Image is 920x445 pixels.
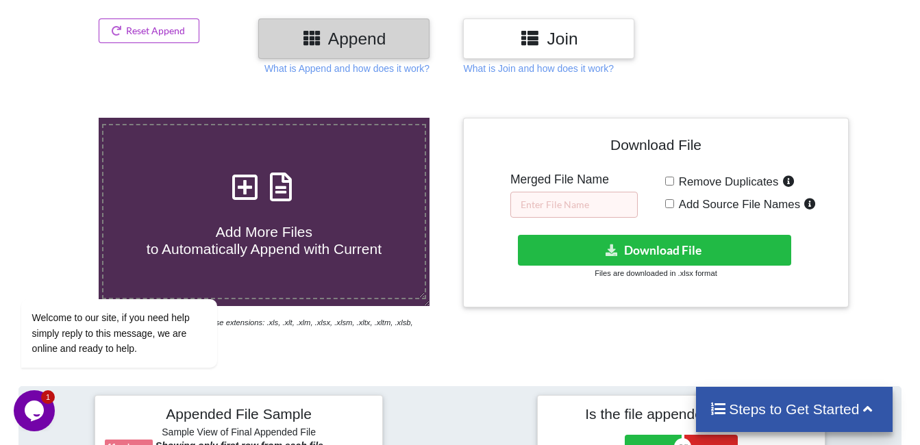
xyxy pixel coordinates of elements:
span: Add More Files to Automatically Append with Current [147,224,382,257]
span: Add Source File Names [674,198,800,211]
small: Files are downloaded in .xlsx format [595,269,717,277]
h4: Steps to Get Started [710,400,879,418]
span: Remove Duplicates [674,175,779,188]
button: Reset Append [99,18,200,43]
h4: Appended File Sample [105,405,373,424]
h4: Download File [473,128,838,167]
h6: Sample View of Final Appended File [105,427,373,440]
h3: Append [269,29,419,49]
h4: Is the file appended correctly? [547,405,815,422]
iframe: chat widget [14,390,58,431]
p: What is Join and how does it work? [463,62,613,75]
iframe: chat widget [14,175,260,383]
input: Enter File Name [510,192,638,218]
button: Download File [518,235,791,266]
h5: Merged File Name [510,173,638,187]
p: What is Append and how does it work? [264,62,430,75]
h3: Join [473,29,624,49]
